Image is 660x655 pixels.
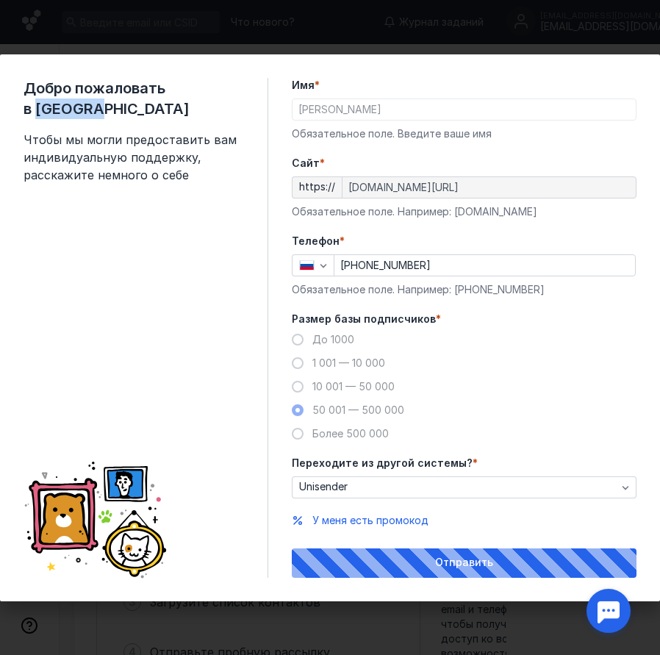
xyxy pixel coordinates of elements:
span: Имя [292,78,315,93]
div: Обязательное поле. Например: [PHONE_NUMBER] [292,282,636,297]
span: Телефон [292,234,340,248]
span: Unisender [299,481,348,493]
span: Переходите из другой системы? [292,456,473,470]
button: У меня есть промокод [312,513,428,528]
span: Добро пожаловать в [GEOGRAPHIC_DATA] [24,78,244,119]
span: У меня есть промокод [312,514,428,526]
span: Чтобы мы могли предоставить вам индивидуальную поддержку, расскажите немного о себе [24,131,244,184]
div: Обязательное поле. Например: [DOMAIN_NAME] [292,204,636,219]
button: Unisender [292,476,636,498]
span: Cайт [292,156,320,171]
div: Обязательное поле. Введите ваше имя [292,126,636,141]
span: Размер базы подписчиков [292,312,436,326]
